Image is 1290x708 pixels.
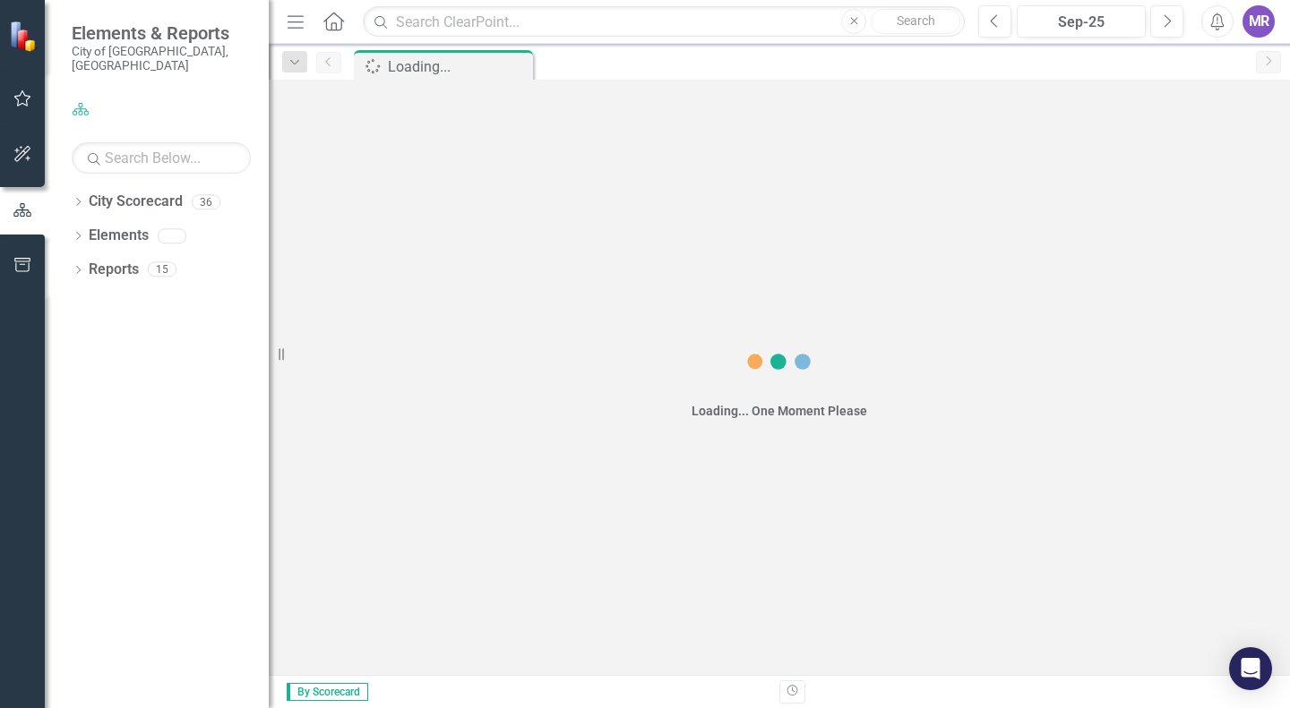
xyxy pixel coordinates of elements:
button: MR [1243,5,1275,38]
div: 36 [192,194,220,209]
a: Elements [89,226,149,246]
button: Search [871,9,960,34]
button: Sep-25 [1017,5,1146,38]
a: Reports [89,260,139,280]
div: Sep-25 [1023,12,1139,33]
div: Loading... One Moment Please [692,402,867,420]
input: Search ClearPoint... [363,6,965,38]
small: City of [GEOGRAPHIC_DATA], [GEOGRAPHIC_DATA] [72,44,251,73]
div: 15 [148,262,176,277]
img: ClearPoint Strategy [7,19,41,53]
div: Open Intercom Messenger [1229,647,1272,690]
a: City Scorecard [89,192,183,212]
input: Search Below... [72,142,251,174]
span: By Scorecard [287,683,368,701]
div: Loading... [388,55,529,78]
span: Search [897,13,935,28]
span: Elements & Reports [72,22,251,44]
